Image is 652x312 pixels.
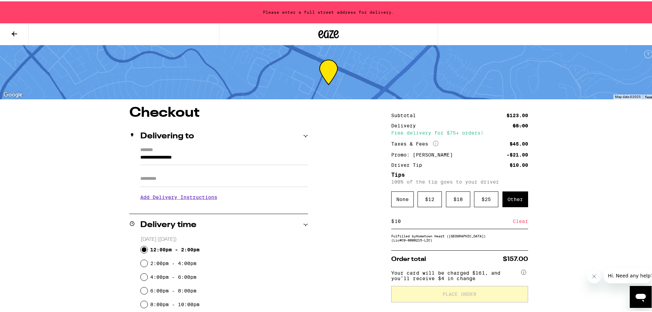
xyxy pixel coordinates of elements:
div: Other [502,190,528,206]
div: Delivery [391,122,421,127]
p: We'll contact you at [PHONE_NUMBER] when we arrive [140,204,308,209]
label: 8:00pm - 10:00pm [150,300,200,306]
label: 4:00pm - 6:00pm [150,273,196,278]
div: $123.00 [507,112,528,116]
span: Your card will be charged $161, and you’ll receive $4 in change [391,266,520,280]
div: $ [391,212,394,227]
iframe: Button to launch messaging window [630,285,652,307]
div: Driver Tip [391,161,427,166]
iframe: Close message [587,268,601,282]
label: 6:00pm - 8:00pm [150,287,196,292]
span: $157.00 [503,255,528,261]
div: $45.00 [510,140,528,145]
p: 100% of the tip goes to your driver [391,178,528,183]
div: Free delivery for $75+ orders! [391,129,528,134]
span: Place Order [443,290,476,295]
label: 2:00pm - 4:00pm [150,259,196,265]
div: Taxes & Fees [391,139,438,146]
h2: Delivering to [140,131,194,139]
span: Map data ©2025 [615,93,641,97]
h5: Tips [391,171,528,176]
div: Fulfilled by Hometown Heart ([GEOGRAPHIC_DATA]) (Lic# C9-0000215-LIC ) [391,233,528,241]
div: $ 18 [446,190,470,206]
img: Google [2,89,24,98]
span: Hi. Need any help? [4,5,49,10]
span: Order total [391,255,426,261]
div: $ 25 [474,190,498,206]
div: Subtotal [391,112,421,116]
h2: Delivery time [140,220,196,228]
div: Promo: [PERSON_NAME] [391,151,458,156]
iframe: Message from company [604,267,652,282]
h3: Add Delivery Instructions [140,188,308,204]
div: $ 12 [418,190,442,206]
p: [DATE] ([DATE]) [141,235,308,241]
div: $5.00 [513,122,528,127]
h1: Checkout [129,105,308,118]
button: Place Order [391,285,528,301]
input: 0 [394,217,513,223]
div: $10.00 [510,161,528,166]
a: Open this area in Google Maps (opens a new window) [2,89,24,98]
div: Clear [513,212,528,227]
div: -$21.00 [507,151,528,156]
div: None [391,190,414,206]
label: 12:00pm - 2:00pm [150,246,200,251]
